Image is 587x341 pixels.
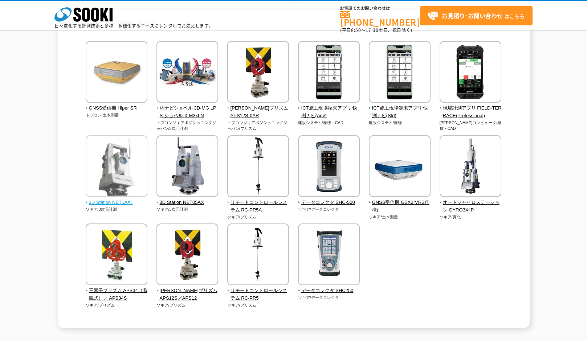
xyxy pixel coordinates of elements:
[227,41,289,104] img: 一素子プリズム APS12S-0AR
[156,104,219,120] span: 杭ナビショベル 3D-MG LPS ショベル X-M3xLN
[298,287,360,295] span: データコレクタ SHC250
[298,98,360,119] a: ICT施工現場端末アプリ 快測ナビ(Adv)
[440,135,501,199] img: オートジャイロステーション GYRO3XⅡP
[420,6,533,25] a: お見積り･お問い合わせはこちら
[298,41,360,104] img: ICT施工現場端末アプリ 快測ナビ(Adv)
[227,192,289,214] a: リモートコントロールシステム RC-PR5A
[156,192,219,206] a: 3D Station NET05AX
[369,104,431,120] span: ICT施工現場端末アプリ 快測ナビ(Std)
[227,223,289,287] img: リモートコントロールシステム RC-PR5
[440,98,502,119] a: 現場計測アプリ FIELD-TERRACE(Professional)
[227,214,289,220] p: ソキア/プリズム
[86,135,147,199] img: 3D Station NET1AXⅡ
[369,98,431,119] a: ICT施工現場端末アプリ 快測ナビ(Std)
[86,104,148,112] span: GNSS受信機 Hiper SR
[156,120,219,132] p: トプコンソキアポジショニングジャパン/3次元計測
[369,120,431,126] p: 建設システム/座標
[369,135,431,199] img: GNSS受信機 GSX2(VRS仕様)
[298,199,360,206] span: データコレクタ SHC-500
[369,41,431,104] img: ICT施工現場端末アプリ 快測ナビ(Std)
[86,302,148,308] p: ソキア/プリズム
[440,120,502,132] p: [PERSON_NAME]コンピュータ/座標・CAD
[298,206,360,213] p: ソキア/データコレクタ
[298,295,360,301] p: ソキア/データコレクタ
[156,287,219,302] span: [PERSON_NAME]プリズム APS12S／APS12
[86,287,148,302] span: 三素子プリズム APS34（着脱式）／ APS34S
[86,206,148,213] p: ソキア/3次元計測
[156,302,219,308] p: ソキア/プリズム
[156,223,218,287] img: 一素子プリズム APS12S／APS12
[427,11,525,21] span: はこちら
[440,192,502,214] a: オートジャイロステーション GYRO3XⅡP
[440,199,502,214] span: オートジャイロステーション GYRO3XⅡP
[298,280,360,295] a: データコレクタ SHC250
[86,98,148,112] a: GNSS受信機 Hiper SR
[86,199,148,206] span: 3D Station NET1AXⅡ
[54,24,213,28] p: 日々進化する計測技術と多種・多様化するニーズにレンタルでお応えします。
[340,6,420,11] span: お電話でのお問い合わせは
[366,27,379,33] span: 17:30
[440,214,502,220] p: ソキア/真北
[227,302,289,308] p: ソキア/プリズム
[156,41,218,104] img: 杭ナビショベル 3D-MG LPS ショベル X-M3xLN
[227,280,289,302] a: リモートコントロールシステム RC-PR5
[340,27,412,33] span: (平日 ～ 土日、祝日除く)
[86,280,148,302] a: 三素子プリズム APS34（着脱式）／ APS34S
[227,98,289,119] a: [PERSON_NAME]プリズム APS12S-0AR
[442,11,503,20] strong: お見積り･お問い合わせ
[440,104,502,120] span: 現場計測アプリ FIELD-TERRACE(Professional)
[156,280,219,302] a: [PERSON_NAME]プリズム APS12S／APS12
[227,199,289,214] span: リモートコントロールシステム RC-PR5A
[227,135,289,199] img: リモートコントロールシステム RC-PR5A
[86,41,147,104] img: GNSS受信機 Hiper SR
[86,223,147,287] img: 三素子プリズム APS34（着脱式）／ APS34S
[298,120,360,126] p: 建設システム/座標・CAD
[227,104,289,120] span: [PERSON_NAME]プリズム APS12S-0AR
[440,41,501,104] img: 現場計測アプリ FIELD-TERRACE(Professional)
[156,199,219,206] span: 3D Station NET05AX
[156,135,218,199] img: 3D Station NET05AX
[86,192,148,206] a: 3D Station NET1AXⅡ
[298,223,360,287] img: データコレクタ SHC250
[298,192,360,206] a: データコレクタ SHC-500
[298,104,360,120] span: ICT施工現場端末アプリ 快測ナビ(Adv)
[156,98,219,119] a: 杭ナビショベル 3D-MG LPS ショベル X-M3xLN
[369,199,431,214] span: GNSS受信機 GSX2(VRS仕様)
[156,206,219,213] p: ソキア/3次元計測
[369,192,431,214] a: GNSS受信機 GSX2(VRS仕様)
[86,112,148,118] p: トプコン/土木測量
[227,287,289,302] span: リモートコントロールシステム RC-PR5
[227,120,289,132] p: トプコンソキアポジショニングジャパン/プリズム
[340,11,420,26] a: [PHONE_NUMBER]
[298,135,360,199] img: データコレクタ SHC-500
[351,27,361,33] span: 8:50
[369,214,431,220] p: ソキア/土木測量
